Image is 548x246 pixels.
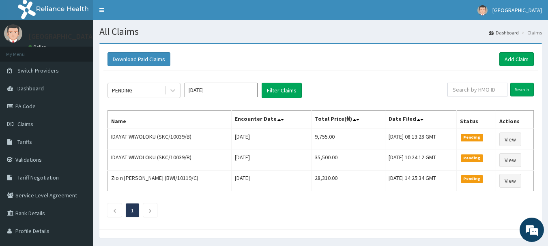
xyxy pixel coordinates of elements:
input: Search by HMO ID [447,83,507,96]
span: Pending [461,154,483,162]
input: Select Month and Year [185,83,258,97]
th: Status [457,111,496,129]
td: Zio n [PERSON_NAME] (BWI/10119/C) [108,171,232,191]
span: Tariffs [17,138,32,145]
button: Download Paid Claims [107,52,170,66]
td: IDAYAT WIWOLOKU (SKC/10039/B) [108,129,232,150]
td: [DATE] [231,171,311,191]
h1: All Claims [99,26,542,37]
td: [DATE] [231,150,311,171]
a: Page 1 is your current page [131,207,134,214]
th: Encounter Date [231,111,311,129]
a: Dashboard [489,29,519,36]
span: Pending [461,175,483,182]
th: Total Price(₦) [311,111,385,129]
td: [DATE] 08:13:28 GMT [385,129,457,150]
span: Pending [461,134,483,141]
button: Filter Claims [262,83,302,98]
span: Switch Providers [17,67,59,74]
th: Actions [496,111,533,129]
span: Claims [17,120,33,128]
a: Previous page [113,207,116,214]
td: [DATE] 10:24:12 GMT [385,150,457,171]
td: IDAYAT WIWOLOKU (SKC/10039/B) [108,150,232,171]
a: Online [28,44,48,50]
li: Claims [520,29,542,36]
p: [GEOGRAPHIC_DATA] [28,33,95,40]
span: Dashboard [17,85,44,92]
a: View [499,133,521,146]
td: 28,310.00 [311,171,385,191]
th: Name [108,111,232,129]
a: View [499,153,521,167]
th: Date Filed [385,111,457,129]
td: 9,755.00 [311,129,385,150]
span: [GEOGRAPHIC_DATA] [492,6,542,14]
td: 35,500.00 [311,150,385,171]
img: User Image [4,24,22,43]
td: [DATE] 14:25:34 GMT [385,171,457,191]
a: View [499,174,521,188]
a: Next page [148,207,152,214]
td: [DATE] [231,129,311,150]
img: User Image [477,5,488,15]
a: Add Claim [499,52,534,66]
input: Search [510,83,534,96]
span: Tariff Negotiation [17,174,59,181]
div: PENDING [112,86,133,94]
